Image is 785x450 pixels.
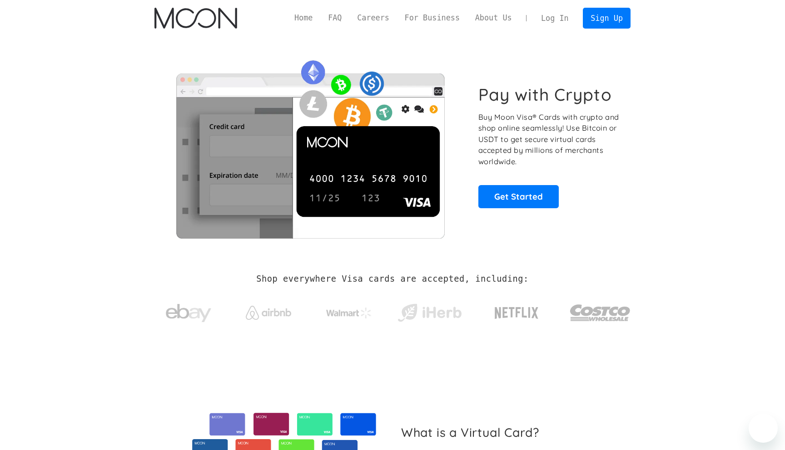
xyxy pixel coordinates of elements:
a: FAQ [320,12,349,24]
a: home [154,8,237,29]
iframe: Button to launch messaging window [749,414,778,443]
h2: Shop everywhere Visa cards are accepted, including: [256,274,528,284]
img: Netflix [494,302,539,324]
h1: Pay with Crypto [478,84,612,105]
img: ebay [166,299,211,328]
img: Walmart [326,308,372,318]
img: iHerb [396,301,463,325]
img: Airbnb [246,306,291,320]
a: Walmart [315,298,383,323]
a: Careers [349,12,397,24]
a: iHerb [396,292,463,329]
a: Netflix [476,293,557,329]
img: Costco [570,296,631,330]
img: Moon Logo [154,8,237,29]
a: Log In [533,8,576,28]
a: ebay [154,290,222,332]
a: About Us [467,12,520,24]
p: Buy Moon Visa® Cards with crypto and shop online seamlessly! Use Bitcoin or USDT to get secure vi... [478,112,621,167]
a: Home [287,12,320,24]
img: Moon Cards let you spend your crypto anywhere Visa is accepted. [154,54,466,238]
a: Sign Up [583,8,630,28]
a: Get Started [478,185,559,208]
a: Airbnb [235,297,303,324]
a: For Business [397,12,467,24]
a: Costco [570,287,631,334]
h2: What is a Virtual Card? [401,425,623,440]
